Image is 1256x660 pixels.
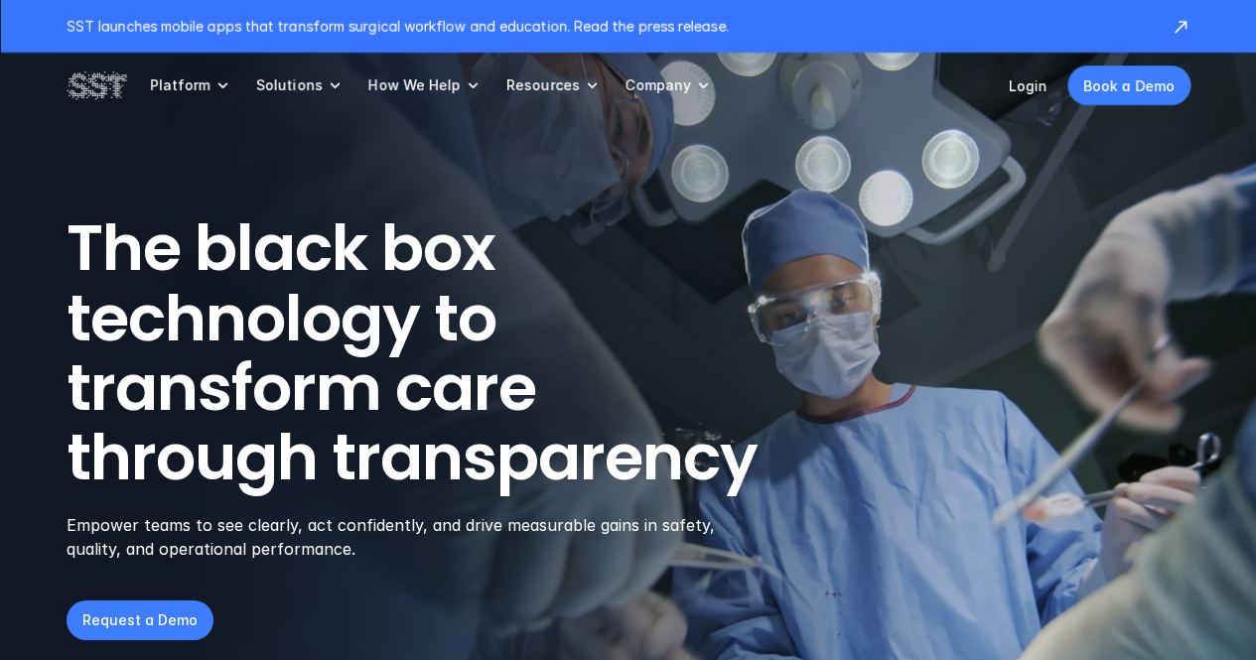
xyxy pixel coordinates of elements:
img: SST logo [67,68,126,102]
p: Platform [150,76,210,94]
p: Book a Demo [1083,75,1175,96]
h1: The black box technology to transform care through transparency [67,213,853,493]
p: Company [626,76,691,94]
p: How We Help [368,76,461,94]
p: Solutions [256,76,323,94]
p: Resources [506,76,580,94]
p: Empower teams to see clearly, act confidently, and drive measurable gains in safety, quality, and... [67,513,741,561]
p: SST launches mobile apps that transform surgical workflow and education. Read the press release. [67,16,1151,37]
a: Request a Demo [67,600,213,640]
a: Platform [150,53,232,118]
a: Book a Demo [1067,66,1190,105]
p: Request a Demo [82,609,198,630]
a: Login [1009,77,1047,94]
